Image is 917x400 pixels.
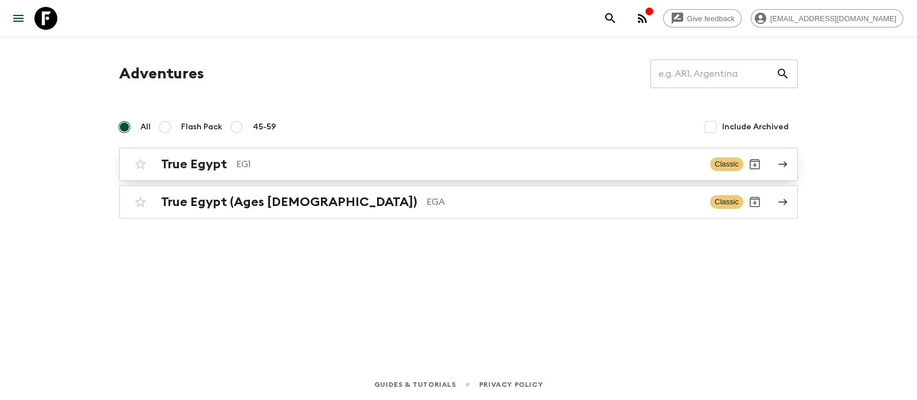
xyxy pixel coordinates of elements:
h2: True Egypt (Ages [DEMOGRAPHIC_DATA]) [161,195,417,209]
div: [EMAIL_ADDRESS][DOMAIN_NAME] [751,9,903,27]
span: Classic [710,157,743,171]
p: EG1 [236,157,701,171]
button: Archive [743,153,766,176]
span: [EMAIL_ADDRESS][DOMAIN_NAME] [764,14,903,23]
span: 45-59 [253,121,276,133]
span: Give feedback [681,14,741,23]
a: Guides & Tutorials [374,378,456,391]
p: EGA [426,195,701,209]
span: Flash Pack [181,121,222,133]
span: Include Archived [722,121,789,133]
input: e.g. AR1, Argentina [650,58,776,90]
span: All [140,121,151,133]
a: True Egypt (Ages [DEMOGRAPHIC_DATA])EGAClassicArchive [119,185,798,219]
h2: True Egypt [161,157,227,172]
button: search adventures [599,7,622,30]
a: True EgyptEG1ClassicArchive [119,148,798,181]
h1: Adventures [119,62,204,85]
a: Give feedback [663,9,742,27]
span: Classic [710,195,743,209]
button: Archive [743,191,766,213]
a: Privacy Policy [479,378,543,391]
button: menu [7,7,30,30]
